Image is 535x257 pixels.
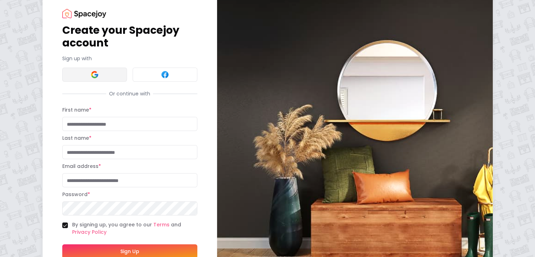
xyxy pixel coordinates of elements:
[153,221,170,228] a: Terms
[62,106,91,113] label: First name
[62,163,101,170] label: Email address
[62,24,197,49] h1: Create your Spacejoy account
[106,90,153,97] span: Or continue with
[90,70,99,79] img: Google signin
[72,228,107,236] a: Privacy Policy
[62,55,197,62] p: Sign up with
[62,134,91,142] label: Last name
[62,191,90,198] label: Password
[161,70,169,79] img: Facebook signin
[62,9,106,18] img: Spacejoy Logo
[72,221,197,236] label: By signing up, you agree to our and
